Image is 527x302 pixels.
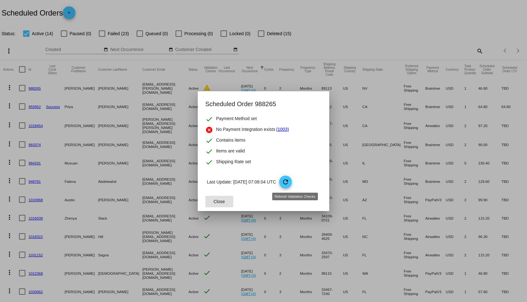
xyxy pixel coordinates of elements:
mat-icon: check [205,137,213,145]
h2: Scheduled Order 988265 [205,99,322,109]
span: Shipping Rate set [216,158,251,166]
mat-icon: check [205,148,213,155]
span: Payment Method set [216,115,257,123]
mat-icon: refresh [282,178,289,186]
mat-icon: check [205,115,213,123]
mat-icon: cancel [205,126,213,134]
span: Items are valid [216,148,245,155]
button: Close dialog [205,196,233,207]
span: Close [214,199,225,204]
span: No Payment Integration exists [216,126,275,134]
span: Contains items [216,137,246,145]
mat-icon: check [205,158,213,166]
p: Last Update: [DATE] 07:08:04 UTC [207,176,322,188]
a: (1003) [276,126,289,134]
